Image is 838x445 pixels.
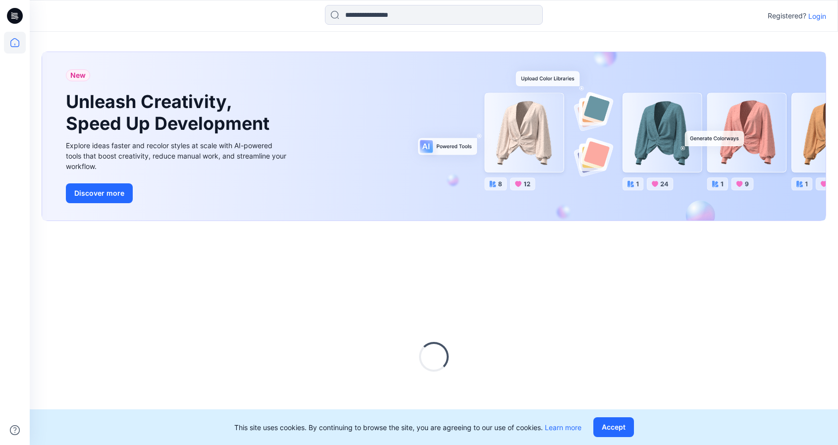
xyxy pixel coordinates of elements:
[808,11,826,21] p: Login
[66,140,289,171] div: Explore ideas faster and recolor styles at scale with AI-powered tools that boost creativity, red...
[234,422,581,433] p: This site uses cookies. By continuing to browse the site, you are agreeing to our use of cookies.
[66,183,133,203] button: Discover more
[545,423,581,432] a: Learn more
[66,91,274,134] h1: Unleash Creativity, Speed Up Development
[66,183,289,203] a: Discover more
[593,417,634,437] button: Accept
[70,69,86,81] span: New
[768,10,806,22] p: Registered?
